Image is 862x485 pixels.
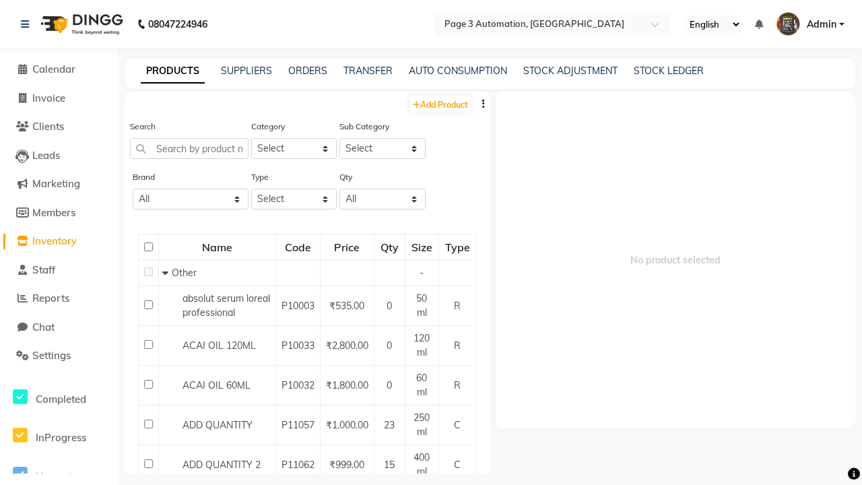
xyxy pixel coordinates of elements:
a: Marketing [3,176,114,192]
a: Add Product [409,96,471,112]
span: 400 ml [413,451,430,478]
a: TRANSFER [343,65,393,77]
a: PRODUCTS [141,59,205,84]
div: Name [160,235,275,259]
label: Category [251,121,285,133]
span: R [454,379,461,391]
span: Leads [32,149,60,162]
a: Clients [3,119,114,135]
a: STOCK LEDGER [634,65,704,77]
span: ₹535.00 [329,300,364,312]
span: Collapse Row [162,267,172,279]
span: Chat [32,321,55,333]
span: ADD QUANTITY 2 [183,459,261,471]
span: 0 [387,300,392,312]
a: Members [3,205,114,221]
span: Other [172,267,197,279]
a: ORDERS [288,65,327,77]
span: R [454,339,461,352]
a: Invoice [3,91,114,106]
a: Leads [3,148,114,164]
span: ACAI OIL 60ML [183,379,251,391]
span: ADD QUANTITY [183,419,253,431]
span: Members [32,206,75,219]
a: Reports [3,291,114,306]
span: P11062 [281,459,314,471]
label: Search [130,121,156,133]
span: C [454,459,461,471]
span: Completed [36,393,86,406]
label: Qty [339,171,352,183]
div: Size [406,235,438,259]
span: 23 [384,419,395,431]
a: Calendar [3,62,114,77]
span: ₹999.00 [329,459,364,471]
span: 15 [384,459,395,471]
span: P10032 [281,379,314,391]
div: Price [321,235,373,259]
label: Sub Category [339,121,389,133]
img: logo [34,5,127,43]
input: Search by product name or code [130,138,248,159]
span: ACAI OIL 120ML [183,339,256,352]
span: P11057 [281,419,314,431]
span: Staff [32,263,55,276]
div: Type [440,235,475,259]
span: Reports [32,292,69,304]
div: Qty [375,235,404,259]
span: 0 [387,379,392,391]
span: Inventory [32,234,77,247]
span: C [454,419,461,431]
span: No product selected [496,92,856,428]
span: - [420,267,424,279]
span: 0 [387,339,392,352]
span: Settings [32,349,71,362]
b: 08047224946 [148,5,207,43]
span: 50 ml [416,292,427,319]
span: Upcoming [36,470,84,483]
a: Settings [3,348,114,364]
span: 120 ml [413,332,430,358]
span: R [454,300,461,312]
span: Marketing [32,177,80,190]
span: 60 ml [416,372,427,398]
a: Staff [3,263,114,278]
span: P10033 [281,339,314,352]
label: Brand [133,171,155,183]
span: P10003 [281,300,314,312]
a: SUPPLIERS [221,65,272,77]
span: 250 ml [413,412,430,438]
span: Clients [32,120,64,133]
span: absolut serum loreal professional [183,292,270,319]
span: ₹1,000.00 [326,419,368,431]
a: Inventory [3,234,114,249]
label: Type [251,171,269,183]
span: ₹2,800.00 [326,339,368,352]
a: STOCK ADJUSTMENT [523,65,618,77]
div: Code [277,235,319,259]
a: Chat [3,320,114,335]
span: Calendar [32,63,75,75]
span: Invoice [32,92,65,104]
span: InProgress [36,431,86,444]
span: ₹1,800.00 [326,379,368,391]
a: AUTO CONSUMPTION [409,65,507,77]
